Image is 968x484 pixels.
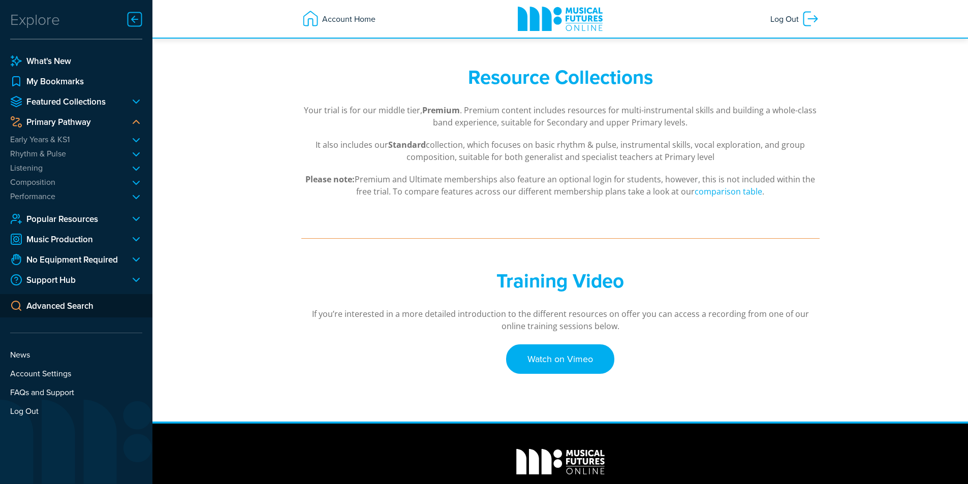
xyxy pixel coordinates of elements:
[362,66,759,89] h2: Resource Collections
[10,213,122,225] a: Popular Resources
[301,308,820,332] p: If you’re interested in a more detailed introduction to the different resources on offer you can ...
[320,10,376,28] span: Account Home
[10,274,122,286] a: Support Hub
[388,139,426,150] strong: Standard
[301,104,820,128] p: Your trial is for our middle tier, . Premium content includes resources for multi-instrumental sk...
[301,173,820,198] p: Premium and Ultimate memberships also feature an optional login for students, however, this is no...
[10,177,142,187] li: Composition
[10,148,142,159] li: Rhythm & Pulse
[10,75,142,87] a: My Bookmarks
[695,186,762,198] a: comparison table
[296,5,381,33] a: Account Home
[305,174,355,185] strong: Please note:
[10,9,60,29] div: Explore
[10,386,142,398] a: FAQs and Support
[10,405,142,417] a: Log Out
[10,367,142,379] a: Account Settings
[10,233,122,245] a: Music Production
[765,5,825,33] a: Log Out
[506,344,614,374] a: Watch on Vimeo
[10,253,122,266] a: No Equipment Required
[770,10,801,28] span: Log Out
[301,139,820,163] p: It also includes our collection, which focuses on basic rhythm & pulse, instrumental skills, voca...
[10,348,142,361] a: News
[422,105,460,116] strong: Premium
[10,95,122,108] a: Featured Collections
[10,134,142,145] li: Early Years & KS1
[10,55,142,67] a: What's New
[362,269,759,293] h2: Training Video
[10,116,122,128] a: Primary Pathway
[10,163,142,173] li: Listening
[10,191,142,202] li: Performance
